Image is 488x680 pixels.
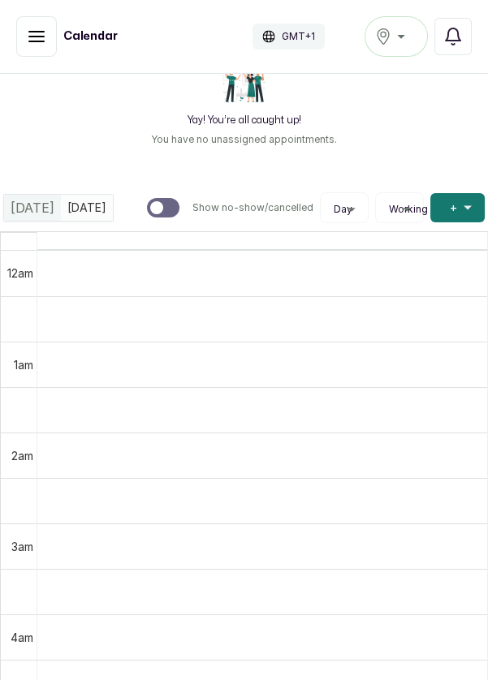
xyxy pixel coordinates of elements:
span: Day [334,203,352,216]
h2: Yay! You’re all caught up! [188,114,301,127]
button: + [430,193,485,222]
div: 2am [8,447,37,464]
p: GMT+1 [282,30,315,43]
button: Working [382,203,417,216]
div: 4am [7,629,37,646]
div: 3am [8,538,37,555]
div: 1am [11,356,37,373]
button: Day [327,203,361,216]
div: [DATE] [4,195,61,221]
div: 12am [4,265,37,282]
p: Show no-show/cancelled [192,201,313,214]
h1: Calendar [63,28,118,45]
p: You have no unassigned appointments. [151,133,337,146]
span: + [450,200,457,216]
span: Working [389,203,428,216]
span: [DATE] [11,198,54,217]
